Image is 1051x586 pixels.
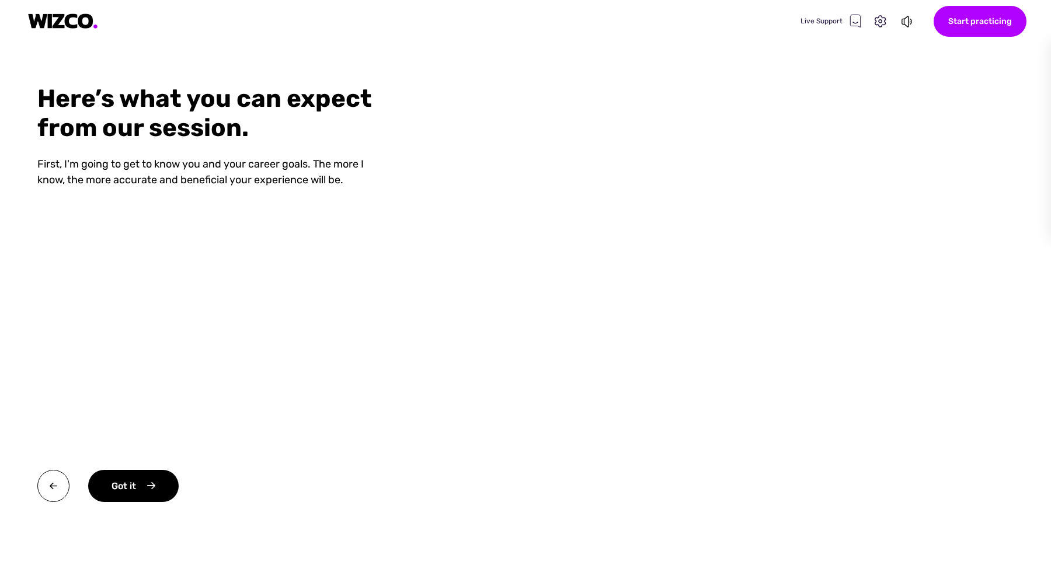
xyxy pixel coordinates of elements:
div: First, I'm going to get to know you and your career goals. The more I know, the more accurate and... [37,156,383,188]
div: Start practicing [934,6,1026,37]
div: Live Support [801,14,861,28]
div: Got it [88,470,179,502]
div: Here’s what you can expect from our session. [37,84,383,142]
img: twa0v+wMBzw8O7hXOoXfZwY4Rs7V4QQI7OXhSEnh6TzU1B8CMcie5QIvElVkpoMP8DJr7EI0p8Ns6ryRf5n4wFbqwEIwXmb+H... [37,470,69,502]
img: logo [28,13,98,29]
